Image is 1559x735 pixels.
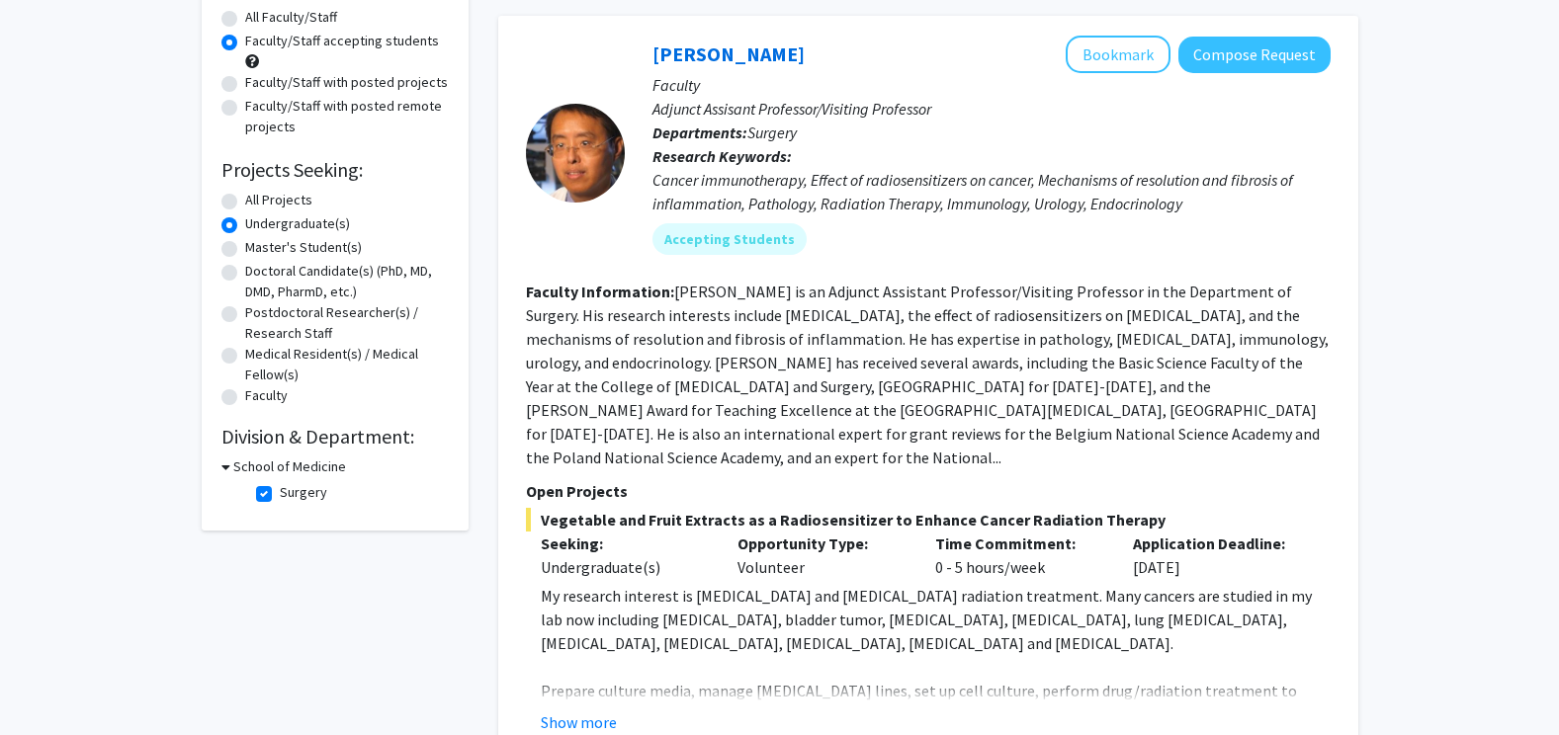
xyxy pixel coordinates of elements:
b: Departments: [652,122,747,142]
p: Opportunity Type: [737,531,906,555]
label: Undergraduate(s) [245,213,350,234]
label: Faculty/Staff accepting students [245,31,439,51]
fg-read-more: [PERSON_NAME] is an Adjunct Assistant Professor/Visiting Professor in the Department of Surgery. ... [526,282,1329,467]
label: Faculty/Staff with posted remote projects [245,96,449,137]
b: Faculty Information: [526,282,674,301]
b: Research Keywords: [652,146,792,166]
div: [DATE] [1118,531,1316,579]
label: Postdoctoral Researcher(s) / Research Staff [245,302,449,344]
span: Vegetable and Fruit Extracts as a Radiosensitizer to Enhance Cancer Radiation Therapy [526,508,1331,531]
span: Surgery [747,122,797,142]
label: Medical Resident(s) / Medical Fellow(s) [245,344,449,385]
span: My research interest is [MEDICAL_DATA] and [MEDICAL_DATA] radiation treatment. Many cancers are s... [541,586,1312,653]
div: Undergraduate(s) [541,555,709,579]
label: Master's Student(s) [245,237,362,258]
p: Adjunct Assisant Professor/Visiting Professor [652,97,1331,121]
div: 0 - 5 hours/week [920,531,1118,579]
p: Open Projects [526,479,1331,503]
label: Surgery [280,482,327,503]
h2: Division & Department: [221,425,449,449]
label: All Faculty/Staff [245,7,337,28]
p: Faculty [652,73,1331,97]
label: Doctoral Candidate(s) (PhD, MD, DMD, PharmD, etc.) [245,261,449,302]
label: Faculty [245,385,288,406]
div: Volunteer [723,531,920,579]
button: Show more [541,710,617,734]
label: All Projects [245,190,312,210]
p: Time Commitment: [935,531,1103,555]
p: Application Deadline: [1133,531,1301,555]
div: Cancer immunotherapy, Effect of radiosensitizers on cancer, Mechanisms of resolution and fibrosis... [652,168,1331,215]
iframe: Chat [15,646,84,720]
p: Seeking: [541,531,709,555]
h3: School of Medicine [233,456,346,477]
mat-chip: Accepting Students [652,223,807,255]
button: Compose Request to Yujiang Fang [1178,37,1331,73]
h2: Projects Seeking: [221,158,449,182]
a: [PERSON_NAME] [652,41,805,66]
button: Add Yujiang Fang to Bookmarks [1066,36,1170,73]
label: Faculty/Staff with posted projects [245,72,448,93]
